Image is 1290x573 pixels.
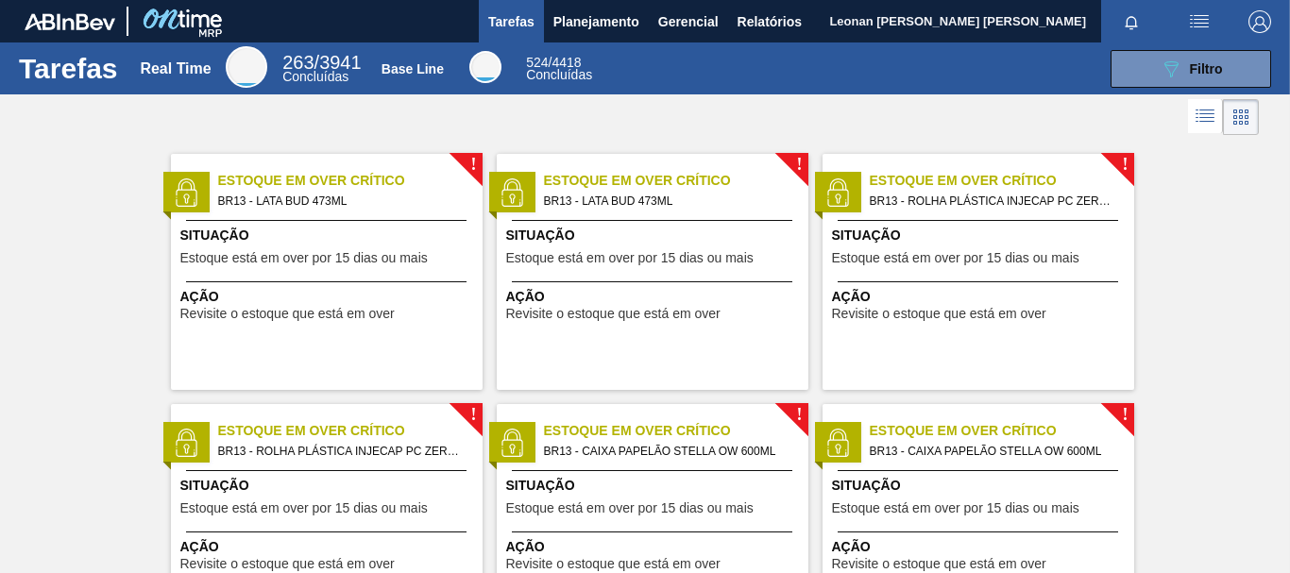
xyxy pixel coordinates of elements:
[218,191,467,211] span: BR13 - LATA BUD 473ML
[172,429,200,457] img: status
[282,69,348,84] span: Concluídas
[180,476,478,496] span: Situação
[282,55,361,83] div: Real Time
[226,46,267,88] div: Real Time
[470,408,476,422] span: !
[180,287,478,307] span: Ação
[526,55,548,70] span: 524
[832,557,1046,571] span: Revisite o estoque que está em over
[506,557,721,571] span: Revisite o estoque que está em over
[1122,158,1128,172] span: !
[832,307,1046,321] span: Revisite o estoque que está em over
[796,158,802,172] span: !
[506,226,804,245] span: Situação
[180,307,395,321] span: Revisite o estoque que está em over
[218,171,483,191] span: Estoque em Over Crítico
[553,10,639,33] span: Planejamento
[738,10,802,33] span: Relatórios
[870,421,1134,441] span: Estoque em Over Crítico
[180,251,428,265] span: Estoque está em over por 15 dias ou mais
[832,501,1079,515] span: Estoque está em over por 15 dias ou mais
[1188,99,1223,135] div: Visão em Lista
[544,171,808,191] span: Estoque em Over Crítico
[796,408,802,422] span: !
[218,441,467,462] span: BR13 - ROLHA PLÁSTICA INJECAP PC ZERO SHORT
[870,171,1134,191] span: Estoque em Over Crítico
[544,191,793,211] span: BR13 - LATA BUD 473ML
[506,476,804,496] span: Situação
[544,421,808,441] span: Estoque em Over Crítico
[526,67,592,82] span: Concluídas
[180,557,395,571] span: Revisite o estoque que está em over
[870,191,1119,211] span: BR13 - ROLHA PLÁSTICA INJECAP PC ZERO SHORT
[832,476,1129,496] span: Situação
[658,10,719,33] span: Gerencial
[823,429,852,457] img: status
[180,226,478,245] span: Situação
[180,537,478,557] span: Ação
[488,10,535,33] span: Tarefas
[832,537,1129,557] span: Ação
[140,60,211,77] div: Real Time
[172,178,200,207] img: status
[218,421,483,441] span: Estoque em Over Crítico
[506,501,754,515] span: Estoque está em over por 15 dias ou mais
[498,178,526,207] img: status
[1122,408,1128,422] span: !
[470,158,476,172] span: !
[1101,8,1162,35] button: Notificações
[19,58,118,79] h1: Tarefas
[526,55,581,70] span: / 4418
[1111,50,1271,88] button: Filtro
[1248,10,1271,33] img: Logout
[469,51,501,83] div: Base Line
[282,52,314,73] span: 263
[1190,61,1223,76] span: Filtro
[506,287,804,307] span: Ação
[870,441,1119,462] span: BR13 - CAIXA PAPELÃO STELLA OW 600ML
[1223,99,1259,135] div: Visão em Cards
[832,287,1129,307] span: Ação
[506,537,804,557] span: Ação
[832,226,1129,245] span: Situação
[25,13,115,30] img: TNhmsLtSVTkK8tSr43FrP2fwEKptu5GPRR3wAAAABJRU5ErkJggg==
[506,307,721,321] span: Revisite o estoque que está em over
[180,501,428,515] span: Estoque está em over por 15 dias ou mais
[1188,10,1211,33] img: userActions
[526,57,592,81] div: Base Line
[823,178,852,207] img: status
[832,251,1079,265] span: Estoque está em over por 15 dias ou mais
[382,61,444,76] div: Base Line
[498,429,526,457] img: status
[506,251,754,265] span: Estoque está em over por 15 dias ou mais
[544,441,793,462] span: BR13 - CAIXA PAPELÃO STELLA OW 600ML
[282,52,361,73] span: / 3941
